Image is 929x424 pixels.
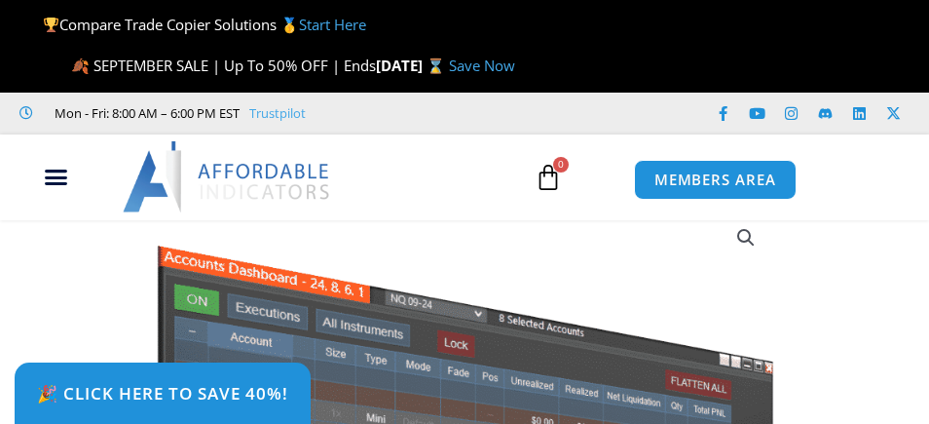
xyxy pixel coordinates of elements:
[654,173,776,187] span: MEMBERS AREA
[553,157,569,173] span: 0
[123,141,332,212] img: LogoAI | Affordable Indicators – NinjaTrader
[728,220,763,255] a: View full-screen image gallery
[37,385,288,402] span: 🎉 Click Here to save 40%!
[249,101,306,125] a: Trustpilot
[10,159,101,196] div: Menu Toggle
[299,15,366,34] a: Start Here
[449,56,515,75] a: Save Now
[43,15,366,34] span: Compare Trade Copier Solutions 🥇
[50,101,240,125] span: Mon - Fri: 8:00 AM – 6:00 PM EST
[376,56,449,75] strong: [DATE] ⌛
[634,160,797,200] a: MEMBERS AREA
[505,149,591,206] a: 0
[44,18,58,32] img: 🏆
[71,56,376,75] span: 🍂 SEPTEMBER SALE | Up To 50% OFF | Ends
[15,363,311,424] a: 🎉 Click Here to save 40%!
